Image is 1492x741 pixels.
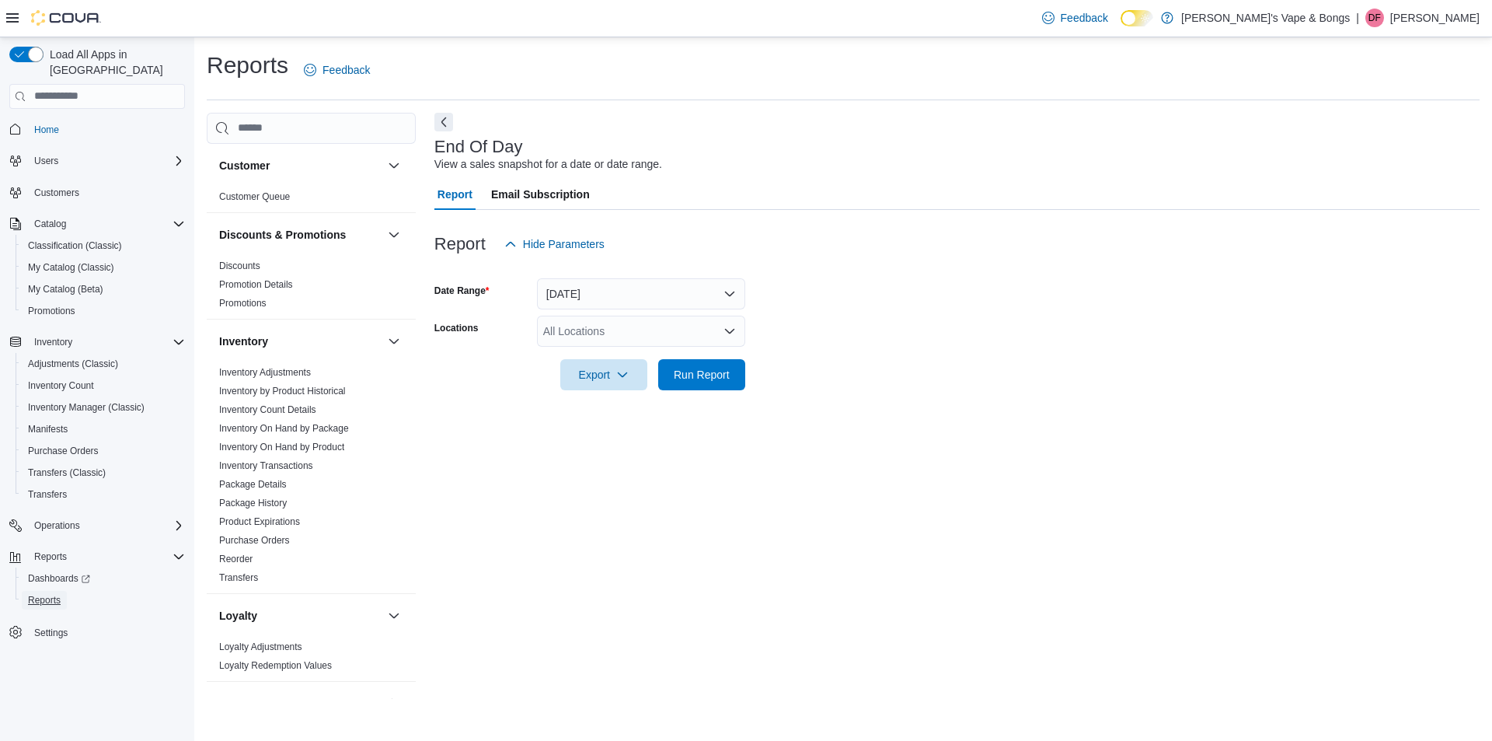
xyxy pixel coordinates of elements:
a: Purchase Orders [219,535,290,546]
span: Home [28,120,185,139]
button: Discounts & Promotions [219,227,382,243]
h3: Discounts & Promotions [219,227,346,243]
a: Promotions [219,298,267,309]
span: Transfers [22,485,185,504]
span: Purchase Orders [22,442,185,460]
span: Loyalty Redemption Values [219,659,332,672]
button: Loyalty [219,608,382,624]
button: Catalog [3,213,191,235]
span: Promotions [22,302,185,320]
span: Export [570,359,638,390]
a: Home [28,121,65,139]
button: My Catalog (Beta) [16,278,191,300]
h3: Report [434,235,486,253]
span: Reports [22,591,185,610]
button: Inventory [385,332,403,351]
span: Operations [28,516,185,535]
button: OCM [385,694,403,713]
a: My Catalog (Beta) [22,280,110,299]
span: Email Subscription [491,179,590,210]
span: Inventory [28,333,185,351]
span: Settings [28,622,185,641]
span: Transfers [28,488,67,501]
span: Transfers [219,571,258,584]
span: Reports [34,551,67,563]
span: Inventory Count [22,376,185,395]
h3: Loyalty [219,608,257,624]
label: Date Range [434,285,490,297]
span: My Catalog (Beta) [22,280,185,299]
button: Hide Parameters [498,229,611,260]
button: Inventory [219,334,382,349]
button: Loyalty [385,606,403,625]
p: [PERSON_NAME]'s Vape & Bongs [1181,9,1350,27]
button: Reports [28,547,73,566]
button: Export [560,359,647,390]
span: Customers [34,187,79,199]
span: Inventory [34,336,72,348]
img: Cova [31,10,101,26]
a: Package History [219,498,287,509]
span: Inventory Adjustments [219,366,311,379]
span: Discounts [219,260,260,272]
button: Promotions [16,300,191,322]
button: Transfers [16,484,191,505]
button: Adjustments (Classic) [16,353,191,375]
span: Users [28,152,185,170]
button: Customer [219,158,382,173]
a: Inventory On Hand by Product [219,442,344,453]
button: Inventory [3,331,191,353]
button: OCM [219,696,382,711]
span: Inventory by Product Historical [219,385,346,397]
button: Inventory Manager (Classic) [16,397,191,418]
a: Manifests [22,420,74,439]
a: Adjustments (Classic) [22,355,124,373]
button: My Catalog (Classic) [16,257,191,278]
button: Customer [385,156,403,175]
a: My Catalog (Classic) [22,258,120,277]
span: Loyalty Adjustments [219,641,302,653]
button: Operations [3,515,191,537]
button: Reports [3,546,191,568]
div: Loyalty [207,638,416,681]
button: Home [3,118,191,141]
h3: OCM [219,696,245,711]
div: Inventory [207,363,416,593]
a: Dashboards [16,568,191,589]
span: My Catalog (Classic) [22,258,185,277]
a: Product Expirations [219,516,300,527]
button: Operations [28,516,86,535]
button: Users [28,152,64,170]
span: Inventory Count [28,379,94,392]
span: Feedback [322,62,370,78]
a: Inventory Transactions [219,460,313,471]
a: Classification (Classic) [22,236,128,255]
span: Reports [28,547,185,566]
button: Open list of options [723,325,736,337]
span: My Catalog (Classic) [28,261,114,274]
a: Inventory Count Details [219,404,316,415]
span: Report [437,179,472,210]
span: Customers [28,183,185,202]
button: Run Report [658,359,745,390]
button: Inventory [28,333,78,351]
span: Classification (Classic) [28,239,122,252]
a: Promotions [22,302,82,320]
a: Promotion Details [219,279,293,290]
a: Settings [28,624,74,642]
a: Feedback [1036,2,1114,33]
span: Transfers (Classic) [28,467,106,479]
h1: Reports [207,50,288,81]
a: Reorder [219,554,253,564]
span: Home [34,124,59,136]
a: Inventory Manager (Classic) [22,398,151,417]
span: Dashboards [28,572,90,585]
a: Dashboards [22,569,96,588]
button: Reports [16,589,191,611]
a: Loyalty Redemption Values [219,660,332,671]
span: Load All Apps in [GEOGRAPHIC_DATA] [44,47,185,78]
button: Next [434,113,453,131]
span: Hide Parameters [523,236,605,252]
span: Reports [28,594,61,606]
button: Settings [3,620,191,643]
